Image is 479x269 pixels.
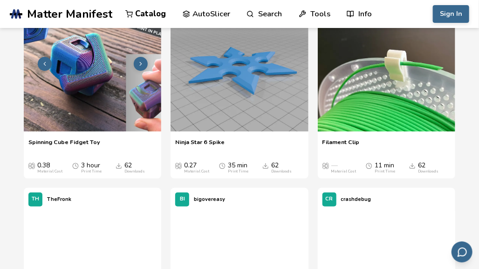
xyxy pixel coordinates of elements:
[194,194,225,204] p: bigovereasy
[375,162,395,174] div: 11 min
[175,138,225,152] a: Ninja Star 6 Spike
[418,162,438,174] div: 62
[271,169,292,174] div: Downloads
[184,169,209,174] div: Material Cost
[271,162,292,174] div: 62
[47,194,71,204] p: TheFronk
[81,162,102,174] div: 3 hour
[81,169,102,174] div: Print Time
[116,162,122,169] span: Downloads
[326,196,333,202] span: CR
[180,196,185,202] span: BI
[452,241,472,262] button: Send feedback via email
[322,162,329,169] span: Average Cost
[331,162,338,169] span: —
[37,162,62,174] div: 0.38
[124,169,145,174] div: Downloads
[341,194,371,204] p: crashdebug
[219,162,226,169] span: Average Print Time
[375,169,395,174] div: Print Time
[28,138,100,152] a: Spinning Cube Fidget Toy
[322,138,360,152] a: Filament Clip
[331,169,356,174] div: Material Cost
[184,162,209,174] div: 0.27
[228,162,248,174] div: 35 min
[433,5,469,23] button: Sign In
[175,162,182,169] span: Average Cost
[32,196,39,202] span: TH
[262,162,269,169] span: Downloads
[124,162,145,174] div: 62
[27,7,112,21] span: Matter Manifest
[37,169,62,174] div: Material Cost
[72,162,79,169] span: Average Print Time
[228,169,248,174] div: Print Time
[366,162,372,169] span: Average Print Time
[409,162,416,169] span: Downloads
[418,169,438,174] div: Downloads
[28,162,35,169] span: Average Cost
